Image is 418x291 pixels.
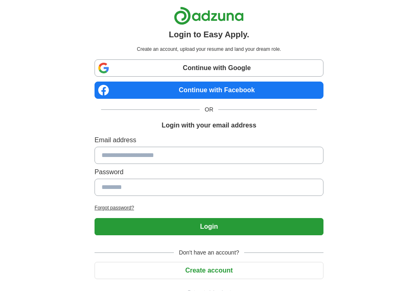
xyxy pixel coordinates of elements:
span: Don't have an account? [174,248,244,257]
h1: Login with your email address [162,120,256,130]
p: Create an account, upload your resume and land your dream role. [96,45,322,53]
a: Forgot password? [95,204,323,211]
h1: Login to Easy Apply. [169,28,249,41]
label: Password [95,167,323,177]
button: Create account [95,262,323,279]
label: Email address [95,135,323,145]
a: Create account [95,267,323,274]
a: Continue with Google [95,59,323,77]
a: Continue with Facebook [95,82,323,99]
span: OR [200,105,218,114]
img: Adzuna logo [174,7,244,25]
button: Login [95,218,323,235]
